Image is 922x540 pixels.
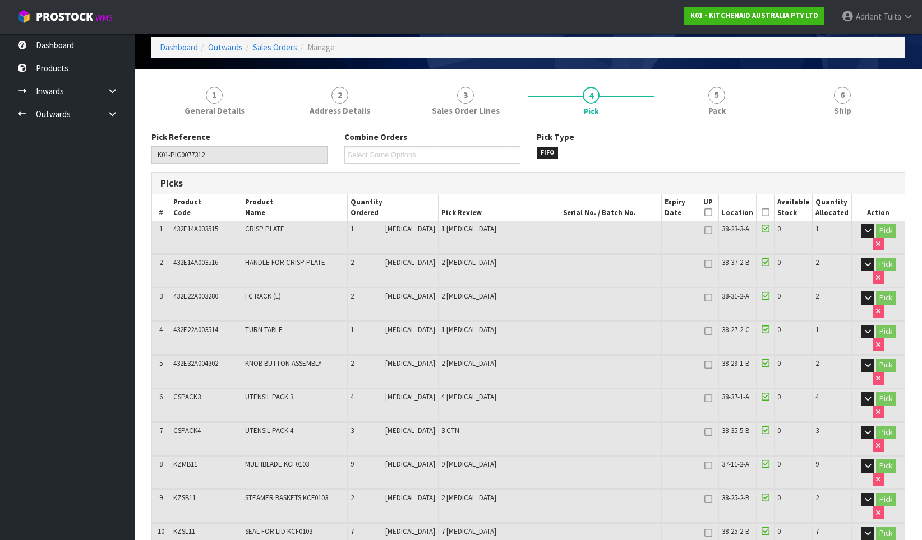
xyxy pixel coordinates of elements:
[351,258,354,267] span: 2
[815,392,819,402] span: 4
[457,87,474,104] span: 3
[173,325,218,334] span: 432E22A003514
[159,392,163,402] span: 6
[159,224,163,234] span: 1
[159,426,163,435] span: 7
[777,224,781,234] span: 0
[876,459,896,473] button: Pick
[152,194,170,221] th: #
[351,392,354,402] span: 4
[385,291,435,301] span: [MEDICAL_DATA]
[441,258,496,267] span: 2 [MEDICAL_DATA]
[722,426,749,435] span: 38-35-5-B
[158,527,164,536] span: 10
[173,527,195,536] span: KZSL11
[173,258,218,267] span: 432E14A003516
[441,426,459,435] span: 3 CTN
[344,131,407,143] label: Combine Orders
[36,10,93,24] span: ProStock
[777,325,781,334] span: 0
[583,105,599,117] span: Pick
[834,105,851,117] span: Ship
[722,359,749,368] span: 38-29-1-B
[777,527,781,536] span: 0
[777,258,781,267] span: 0
[173,459,197,469] span: KZMB11
[242,194,348,221] th: Product Name
[722,392,749,402] span: 38-37-1-A
[160,178,520,189] h3: Picks
[834,87,851,104] span: 6
[432,105,500,117] span: Sales Order Lines
[245,291,281,301] span: FC RACK (L)
[815,291,819,301] span: 2
[351,527,354,536] span: 7
[883,11,901,22] span: Tuita
[17,10,31,24] img: cube-alt.png
[173,493,196,502] span: KZSB11
[583,87,600,104] span: 4
[173,291,218,301] span: 432E22A003280
[253,42,297,53] a: Sales Orders
[537,147,558,159] span: FIFO
[698,194,718,221] th: UP
[876,527,896,540] button: Pick
[159,459,163,469] span: 8
[690,11,818,20] strong: K01 - KITCHENAID AUSTRALIA PTY LTD
[815,325,819,334] span: 1
[718,194,756,221] th: Location
[876,258,896,271] button: Pick
[876,224,896,238] button: Pick
[351,291,354,301] span: 2
[159,258,163,267] span: 2
[307,42,335,53] span: Manage
[159,493,163,502] span: 9
[170,194,242,221] th: Product Code
[385,527,435,536] span: [MEDICAL_DATA]
[876,493,896,506] button: Pick
[813,194,852,221] th: Quantity Allocated
[815,527,819,536] span: 7
[173,426,201,435] span: CSPACK4
[331,87,348,104] span: 2
[160,42,198,53] a: Dashboard
[441,224,496,234] span: 1 [MEDICAL_DATA]
[95,12,113,23] small: WMS
[815,359,819,368] span: 2
[206,87,223,104] span: 1
[173,392,201,402] span: CSPACK3
[662,194,698,221] th: Expiry Date
[151,131,210,143] label: Pick Reference
[777,493,781,502] span: 0
[441,291,496,301] span: 2 [MEDICAL_DATA]
[876,325,896,338] button: Pick
[777,359,781,368] span: 0
[722,527,749,536] span: 38-25-2-B
[385,493,435,502] span: [MEDICAL_DATA]
[159,359,163,368] span: 5
[876,426,896,439] button: Pick
[441,359,496,368] span: 2 [MEDICAL_DATA]
[708,87,725,104] span: 5
[777,392,781,402] span: 0
[722,325,750,334] span: 38-27-2-C
[185,105,245,117] span: General Details
[385,258,435,267] span: [MEDICAL_DATA]
[385,426,435,435] span: [MEDICAL_DATA]
[777,291,781,301] span: 0
[722,258,749,267] span: 38-37-2-B
[775,194,813,221] th: Available Stock
[245,527,312,536] span: SEAL FOR LID KCF0103
[441,459,496,469] span: 9 [MEDICAL_DATA]
[245,359,321,368] span: KNOB BUTTON ASSEMBLY
[876,359,896,372] button: Pick
[537,131,574,143] label: Pick Type
[777,459,781,469] span: 0
[245,459,309,469] span: MULTIBLADE KCF0103
[385,459,435,469] span: [MEDICAL_DATA]
[351,325,354,334] span: 1
[245,224,284,234] span: CRISP PLATE
[159,325,163,334] span: 4
[385,224,435,234] span: [MEDICAL_DATA]
[351,224,354,234] span: 1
